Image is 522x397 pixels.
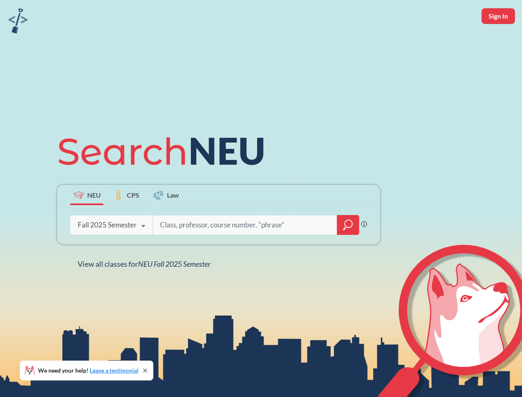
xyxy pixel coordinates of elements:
span: NEU [87,190,101,200]
img: sandbox logo [8,8,28,33]
div: magnifying glass [337,215,359,235]
span: View all classes for [78,259,210,268]
a: sandbox logo [8,8,28,36]
div: Fall 2025 Semester [78,220,137,230]
span: CPS [127,190,139,200]
input: Class, professor, course number, "phrase" [159,216,331,234]
svg: magnifying glass [343,219,353,231]
span: Law [167,190,179,200]
span: We need your help! [38,368,138,373]
button: Sign In [481,8,515,24]
a: Leave a testimonial [90,367,138,374]
span: NEU Fall 2025 Semester [138,259,210,268]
